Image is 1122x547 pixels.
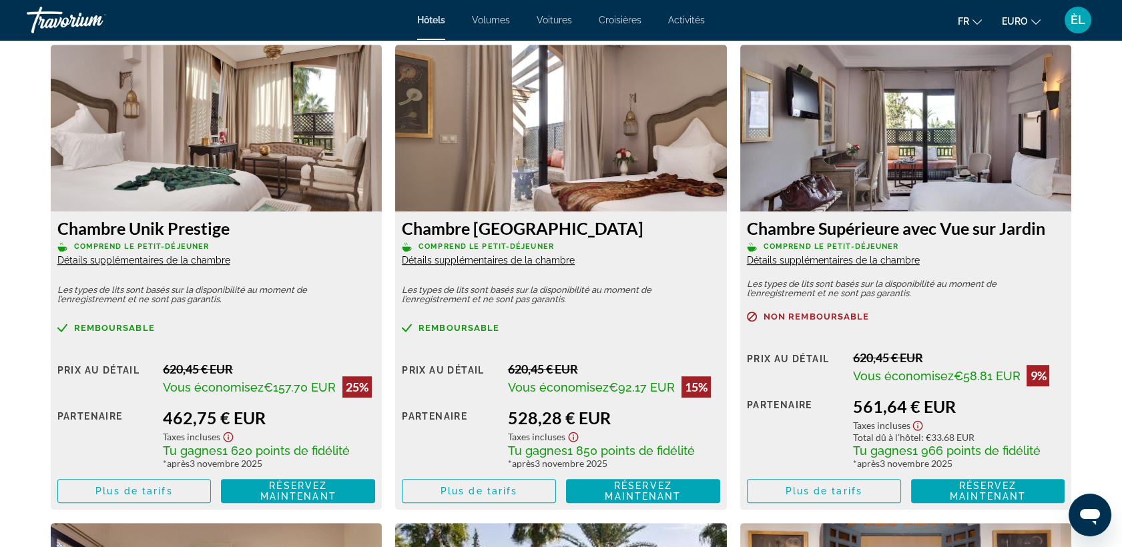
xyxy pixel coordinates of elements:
iframe: Bouton de lancement de la fenêtre de messagerie [1069,494,1111,536]
span: ÈL [1071,13,1085,27]
span: Vous économisez [163,380,264,394]
span: Détails supplémentaires de la chambre [747,255,920,265]
span: Détails supplémentaires de la chambre [402,255,575,265]
button: Afficher l’avis de non-responsabilité sur les taxes et les frais [910,416,926,432]
font: 462,75 € EUR [163,408,266,428]
font: 3 novembre 2025 [856,458,952,469]
button: Afficher l’avis de non-responsabilité sur les taxes et les frais [565,428,581,443]
span: €58.81 EUR [953,369,1020,383]
span: Vous économisez [852,369,953,383]
button: Menu utilisateur [1061,6,1095,34]
span: Plus de tarifs [786,486,862,496]
span: Taxes incluses [163,431,220,442]
div: Partenaire [747,396,843,469]
font: 528,28 € EUR [508,408,611,428]
font: 3 novembre 2025 [512,458,607,469]
a: Hôtels [417,15,445,25]
font: Chambre Unik Prestige [57,218,230,238]
div: Partenaire [402,408,498,469]
button: Changer de devise [1002,11,1041,31]
button: Afficher l’avis de non-responsabilité sur les taxes et les frais [220,428,236,443]
a: Activités [668,15,705,25]
div: 620,45 € EUR [852,350,1065,365]
span: Total dû à l’hôtel [852,432,920,443]
span: Taxes incluses [852,420,910,431]
font: 561,64 € EUR [852,396,955,416]
div: Prix au détail [402,362,498,398]
span: 1 966 points de fidélité [912,444,1040,458]
div: : €33.68 EUR [852,432,1065,443]
div: 620,45 € EUR [163,362,375,376]
a: Travorium [27,3,160,37]
button: Plus de tarifs [57,479,212,503]
button: Réservez maintenant [221,479,375,503]
img: Chambre Unik Prestige [51,45,382,211]
font: 3 novembre 2025 [167,458,262,469]
span: Réservez maintenant [605,480,681,502]
span: Tu gagnes [163,444,222,458]
span: 1 850 points de fidélité [567,444,695,458]
p: Les types de lits sont basés sur la disponibilité au moment de l’enregistrement et ne sont pas ga... [57,286,376,304]
button: Changer la langue [958,11,982,31]
span: Tu gagnes [508,444,567,458]
div: Partenaire [57,408,154,469]
div: 15% [681,376,711,398]
div: 620,45 € EUR [508,362,720,376]
a: Remboursable [402,323,720,333]
font: Chambre [GEOGRAPHIC_DATA] [402,218,643,238]
span: Taxes incluses [508,431,565,442]
span: Non remboursable [764,312,870,321]
span: Tu gagnes [852,444,912,458]
div: 9% [1027,365,1049,386]
div: Prix au détail [747,350,843,386]
span: Remboursable [418,324,499,332]
span: après [167,458,190,469]
img: Chambre Supérieure avec Vue sur Jardin [740,45,1072,211]
p: Les types de lits sont basés sur la disponibilité au moment de l’enregistrement et ne sont pas ga... [402,286,720,304]
span: Réservez maintenant [260,480,336,502]
button: Réservez maintenant [566,479,720,503]
a: Volumes [472,15,510,25]
div: 25% [342,376,372,398]
span: Fr [958,16,969,27]
button: Plus de tarifs [402,479,556,503]
img: Chambre Unik Palace [395,45,727,211]
span: Remboursable [74,324,155,332]
span: Plus de tarifs [95,486,172,496]
span: €92.17 EUR [609,380,675,394]
span: Comprend le petit-déjeuner [418,242,554,251]
span: EURO [1002,16,1028,27]
span: après [512,458,535,469]
span: €157.70 EUR [264,380,336,394]
span: 1 620 points de fidélité [222,444,350,458]
span: Plus de tarifs [441,486,517,496]
a: Croisières [599,15,641,25]
span: Réservez maintenant [950,480,1026,502]
button: Plus de tarifs [747,479,901,503]
span: Détails supplémentaires de la chambre [57,255,230,265]
span: Comprend le petit-déjeuner [74,242,210,251]
button: Réservez maintenant [911,479,1065,503]
span: après [856,458,879,469]
span: Vous économisez [508,380,609,394]
a: Voitures [537,15,572,25]
span: Comprend le petit-déjeuner [764,242,899,251]
p: Les types de lits sont basés sur la disponibilité au moment de l’enregistrement et ne sont pas ga... [747,280,1065,298]
div: Prix au détail [57,362,154,398]
a: Remboursable [57,323,376,333]
font: Chambre Supérieure avec Vue sur Jardin [747,218,1045,238]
